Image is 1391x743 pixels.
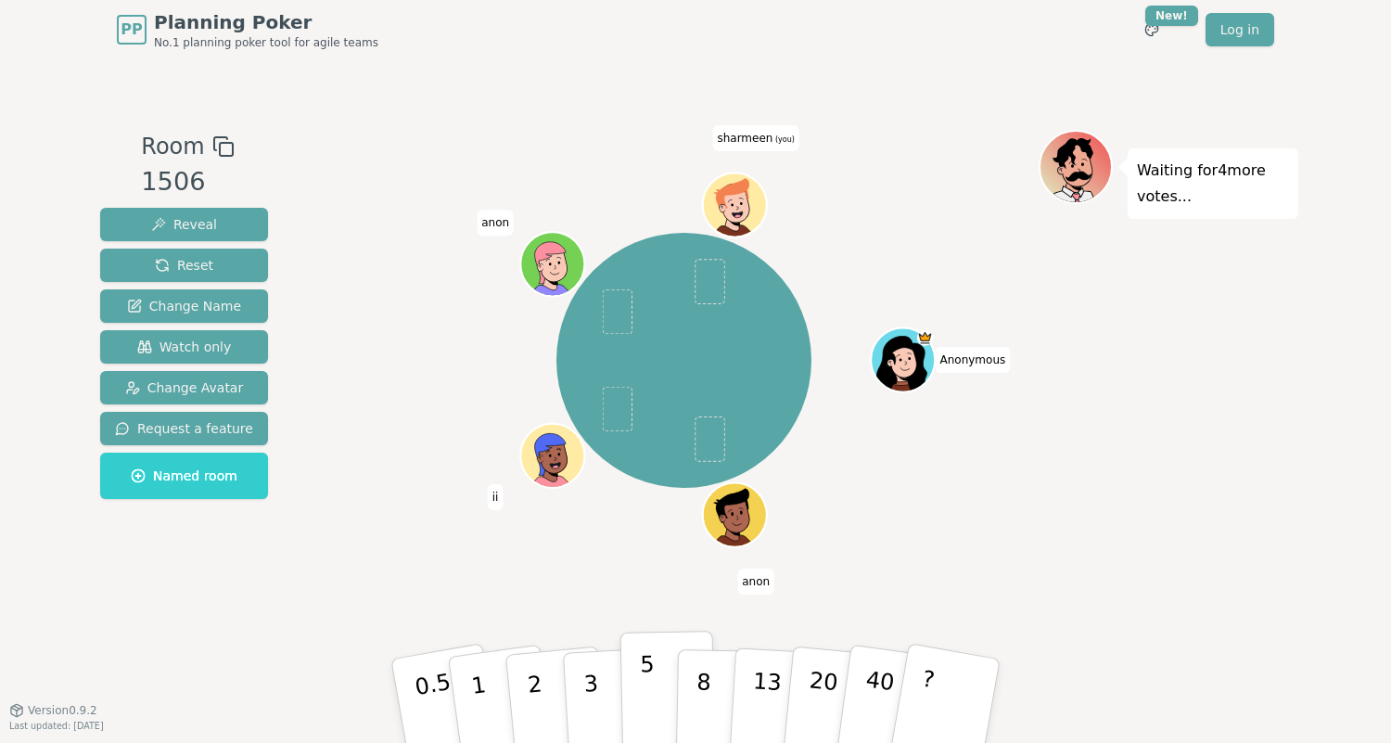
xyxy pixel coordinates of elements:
span: Planning Poker [154,9,378,35]
span: Watch only [137,338,232,356]
button: Change Avatar [100,371,268,404]
button: Watch only [100,330,268,364]
button: Named room [100,453,268,499]
span: Change Avatar [125,378,244,397]
button: New! [1135,13,1168,46]
span: Change Name [127,297,241,315]
span: Room [141,130,204,163]
div: New! [1145,6,1198,26]
span: Reset [155,256,213,275]
span: (you) [772,135,795,144]
div: 1506 [141,163,234,201]
span: Click to change your name [712,125,799,151]
button: Request a feature [100,412,268,445]
span: Version 0.9.2 [28,703,97,718]
span: Click to change your name [936,347,1011,373]
button: Change Name [100,289,268,323]
span: Click to change your name [737,569,774,595]
a: PPPlanning PokerNo.1 planning poker tool for agile teams [117,9,378,50]
button: Reveal [100,208,268,241]
span: Named room [131,467,237,485]
span: Click to change your name [477,211,514,237]
span: Request a feature [115,419,253,438]
span: No.1 planning poker tool for agile teams [154,35,378,50]
p: Waiting for 4 more votes... [1137,158,1289,210]
button: Version0.9.2 [9,703,97,718]
span: Click to change your name [488,484,504,510]
button: Reset [100,249,268,282]
a: Log in [1206,13,1274,46]
span: PP [121,19,142,41]
span: Anonymous is the host [916,330,932,346]
span: Reveal [151,215,217,234]
button: Click to change your avatar [704,175,764,236]
span: Last updated: [DATE] [9,721,104,731]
